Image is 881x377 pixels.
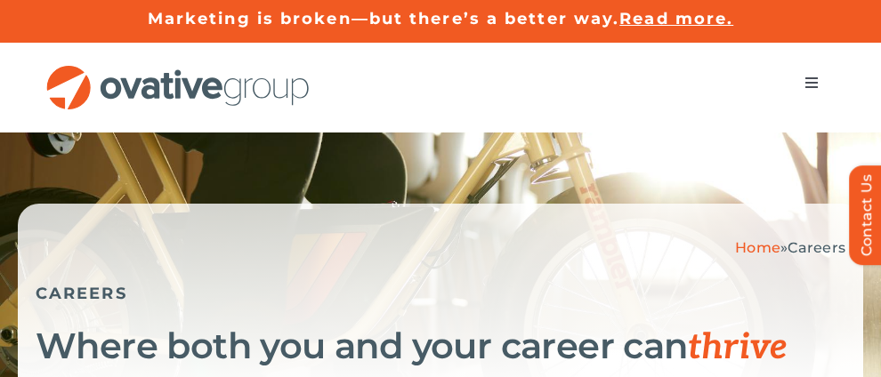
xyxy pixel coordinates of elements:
[36,325,845,368] h1: Where both you and your career can
[735,239,845,256] span: »
[788,239,845,256] span: Careers
[148,9,620,28] a: Marketing is broken—but there’s a better way.
[688,326,787,369] span: thrive
[787,65,837,100] nav: Menu
[619,9,733,28] a: Read more.
[735,239,780,256] a: Home
[44,63,311,80] a: OG_Full_horizontal_RGB
[36,284,845,303] h5: CAREERS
